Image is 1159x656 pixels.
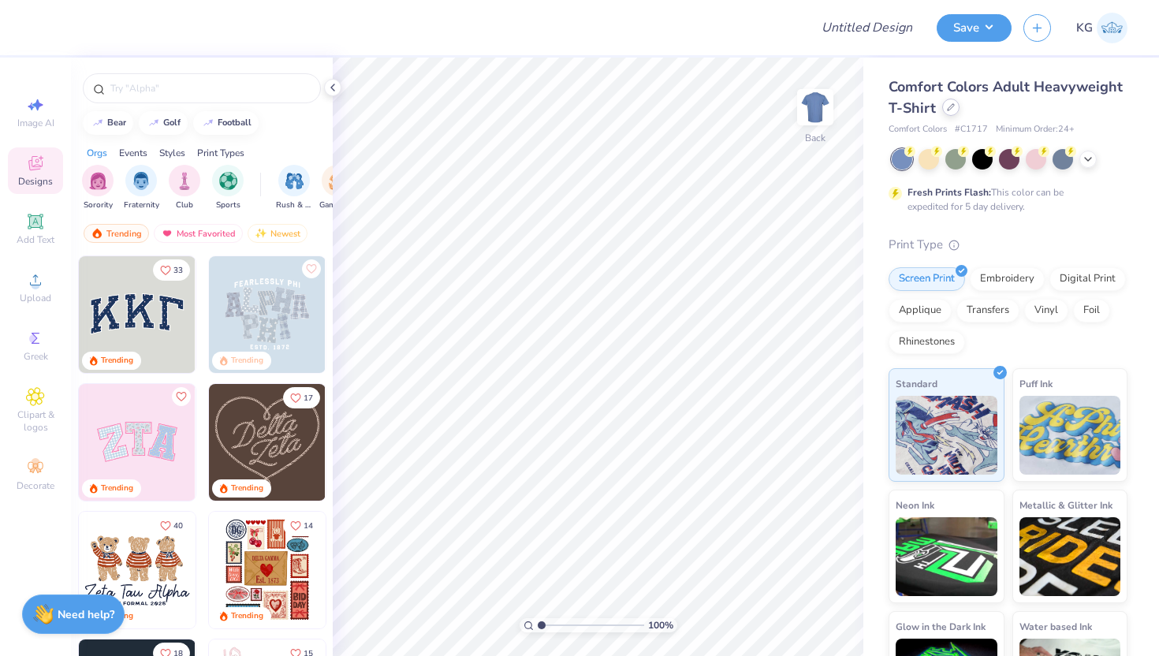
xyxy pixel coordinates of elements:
div: Rhinestones [889,330,965,354]
img: a3be6b59-b000-4a72-aad0-0c575b892a6b [79,512,196,628]
div: filter for Fraternity [124,165,159,211]
div: Print Type [889,236,1127,254]
div: filter for Sports [212,165,244,211]
div: filter for Club [169,165,200,211]
div: Digital Print [1049,267,1126,291]
span: Designs [18,175,53,188]
span: Clipart & logos [8,408,63,434]
span: KG [1076,19,1093,37]
div: golf [163,118,181,127]
span: 33 [173,266,183,274]
div: Screen Print [889,267,965,291]
div: Orgs [87,146,107,160]
div: Styles [159,146,185,160]
img: trending.gif [91,228,103,239]
div: Trending [84,224,149,243]
img: 12710c6a-dcc0-49ce-8688-7fe8d5f96fe2 [209,384,326,501]
div: football [218,118,252,127]
img: Newest.gif [255,228,267,239]
button: Like [153,515,190,536]
button: filter button [169,165,200,211]
img: Neon Ink [896,517,997,596]
div: filter for Rush & Bid [276,165,312,211]
div: Trending [101,355,133,367]
button: Save [937,14,1012,42]
img: most_fav.gif [161,228,173,239]
img: b0e5e834-c177-467b-9309-b33acdc40f03 [325,512,442,628]
span: Greek [24,350,48,363]
span: Water based Ink [1019,618,1092,635]
img: 5ee11766-d822-42f5-ad4e-763472bf8dcf [195,384,311,501]
strong: Fresh Prints Flash: [907,186,991,199]
img: d12c9beb-9502-45c7-ae94-40b97fdd6040 [195,512,311,628]
button: football [193,111,259,135]
img: Standard [896,396,997,475]
span: Game Day [319,199,356,211]
span: 40 [173,522,183,530]
img: trend_line.gif [147,118,160,128]
button: filter button [276,165,312,211]
span: Sorority [84,199,113,211]
div: Embroidery [970,267,1045,291]
span: 17 [304,394,313,402]
img: Metallic & Glitter Ink [1019,517,1121,596]
img: Rush & Bid Image [285,172,304,190]
img: trend_line.gif [91,118,104,128]
span: Sports [216,199,240,211]
span: Glow in the Dark Ink [896,618,986,635]
strong: Need help? [58,607,114,622]
div: Trending [231,483,263,494]
img: a3f22b06-4ee5-423c-930f-667ff9442f68 [325,256,442,373]
div: Transfers [956,299,1019,322]
input: Untitled Design [809,12,925,43]
span: 100 % [648,618,673,632]
button: filter button [319,165,356,211]
span: Comfort Colors [889,123,947,136]
div: Trending [231,355,263,367]
span: Minimum Order: 24 + [996,123,1075,136]
div: filter for Sorority [82,165,114,211]
div: Most Favorited [154,224,243,243]
div: Applique [889,299,952,322]
div: Events [119,146,147,160]
img: edfb13fc-0e43-44eb-bea2-bf7fc0dd67f9 [195,256,311,373]
img: trend_line.gif [202,118,214,128]
img: Sports Image [219,172,237,190]
div: Back [805,131,825,145]
div: This color can be expedited for 5 day delivery. [907,185,1101,214]
span: Puff Ink [1019,375,1053,392]
img: 3b9aba4f-e317-4aa7-a679-c95a879539bd [79,256,196,373]
span: Neon Ink [896,497,934,513]
span: Rush & Bid [276,199,312,211]
span: Fraternity [124,199,159,211]
div: Trending [101,483,133,494]
span: 14 [304,522,313,530]
button: Like [283,387,320,408]
img: 5a4b4175-9e88-49c8-8a23-26d96782ddc6 [209,256,326,373]
span: Club [176,199,193,211]
span: Comfort Colors Adult Heavyweight T-Shirt [889,77,1123,117]
div: Trending [231,610,263,622]
div: Print Types [197,146,244,160]
a: KG [1076,13,1127,43]
span: Standard [896,375,937,392]
img: Back [799,91,831,123]
span: # C1717 [955,123,988,136]
span: Image AI [17,117,54,129]
button: Like [283,515,320,536]
span: Upload [20,292,51,304]
button: Like [172,387,191,406]
div: Foil [1073,299,1110,322]
button: filter button [124,165,159,211]
button: filter button [82,165,114,211]
img: Katelyn Gwaltney [1097,13,1127,43]
div: Vinyl [1024,299,1068,322]
div: filter for Game Day [319,165,356,211]
div: Newest [248,224,307,243]
img: Puff Ink [1019,396,1121,475]
img: 6de2c09e-6ade-4b04-8ea6-6dac27e4729e [209,512,326,628]
img: Fraternity Image [132,172,150,190]
img: 9980f5e8-e6a1-4b4a-8839-2b0e9349023c [79,384,196,501]
button: Like [153,259,190,281]
span: Add Text [17,233,54,246]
